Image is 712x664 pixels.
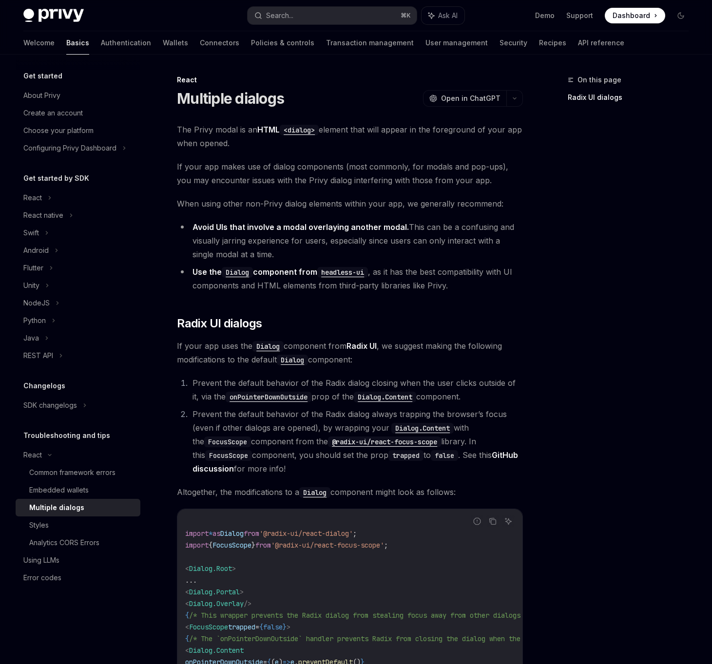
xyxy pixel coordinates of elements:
[252,341,284,352] code: Dialog
[255,541,271,550] span: from
[220,529,244,538] span: Dialog
[244,529,259,538] span: from
[16,104,140,122] a: Create an account
[438,11,458,20] span: Ask AI
[317,267,368,277] a: headless-ui
[23,380,65,392] h5: Changelogs
[23,125,94,136] div: Choose your platform
[16,481,140,499] a: Embedded wallets
[23,399,77,411] div: SDK changelogs
[226,392,311,401] a: onPointerDownOutside
[189,599,244,608] span: Dialog.Overlay
[23,297,50,309] div: NodeJS
[29,519,49,531] div: Styles
[185,588,189,596] span: <
[190,376,523,403] li: Prevent the default behavior of the Radix dialog closing when the user clicks outside of it, via ...
[391,423,454,434] code: Dialog.Content
[317,267,368,278] code: headless-ui
[23,280,39,291] div: Unity
[200,31,239,55] a: Connectors
[486,515,499,528] button: Copy the contents from the code block
[326,31,414,55] a: Transaction management
[232,564,236,573] span: >
[328,436,441,447] code: @radix-ui/react-focus-scope
[177,123,523,150] span: The Privy modal is an element that will appear in the foreground of your app when opened.
[163,31,188,55] a: Wallets
[389,423,454,433] a: Dialog.Content
[23,90,60,101] div: About Privy
[23,449,42,461] div: React
[502,515,515,528] button: Ask AI
[259,623,263,631] span: {
[287,623,290,631] span: >
[204,436,251,447] code: FocusScope
[280,125,319,135] code: <dialog>
[185,529,209,538] span: import
[271,541,384,550] span: '@radix-ui/react-focus-scope'
[185,564,189,573] span: <
[425,31,488,55] a: User management
[185,611,189,620] span: {
[23,209,63,221] div: React native
[251,31,314,55] a: Policies & controls
[23,350,53,361] div: REST API
[605,8,665,23] a: Dashboard
[346,341,377,351] a: Radix UI
[23,142,116,154] div: Configuring Privy Dashboard
[189,646,244,655] span: Dialog.Content
[29,484,89,496] div: Embedded wallets
[23,430,110,441] h5: Troubleshooting and tips
[177,220,523,261] li: This can be a confusing and visually jarring experience for users, especially since users can onl...
[613,11,650,20] span: Dashboard
[263,623,283,631] span: false
[23,31,55,55] a: Welcome
[189,623,228,631] span: FocusScope
[384,541,388,550] span: ;
[29,467,115,478] div: Common framework errors
[539,31,566,55] a: Recipes
[23,262,43,274] div: Flutter
[388,450,423,461] code: trapped
[29,537,99,549] div: Analytics CORS Errors
[354,392,416,401] a: Dialog.Content
[500,31,527,55] a: Security
[177,316,262,331] span: Radix UI dialogs
[244,599,251,608] span: />
[23,172,89,184] h5: Get started by SDK
[23,554,59,566] div: Using LLMs
[189,611,583,620] span: /* This wrapper prevents the Radix dialog from stealing focus away from other dialogs in the page...
[228,623,255,631] span: trapped
[192,267,368,277] strong: Use the component from
[16,551,140,569] a: Using LLMs
[177,75,523,85] div: React
[177,90,284,107] h1: Multiple dialogs
[209,541,212,550] span: {
[240,588,244,596] span: >
[566,11,593,20] a: Support
[431,450,458,461] code: false
[16,499,140,516] a: Multiple dialogs
[177,339,523,366] span: If your app uses the component from , we suggest making the following modifications to the defaul...
[185,599,189,608] span: <
[16,516,140,534] a: Styles
[251,541,255,550] span: }
[212,541,251,550] span: FocusScope
[189,634,614,643] span: /* The `onPointerDownOutside` handler prevents Radix from closing the dialog when the user clicks...
[255,623,259,631] span: =
[185,646,189,655] span: <
[222,267,253,277] a: Dialog
[177,485,523,499] span: Altogether, the modifications to a component might look as follows:
[226,392,311,402] code: onPointerDownOutside
[23,107,83,119] div: Create an account
[212,529,220,538] span: as
[222,267,253,278] code: Dialog
[189,588,240,596] span: Dialog.Portal
[16,464,140,481] a: Common framework errors
[177,265,523,292] li: , as it has the best compatibility with UI components and HTML elements from third-party librarie...
[205,450,252,461] code: FocusScope
[16,534,140,551] a: Analytics CORS Errors
[185,623,189,631] span: <
[23,9,84,22] img: dark logo
[23,227,39,239] div: Swift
